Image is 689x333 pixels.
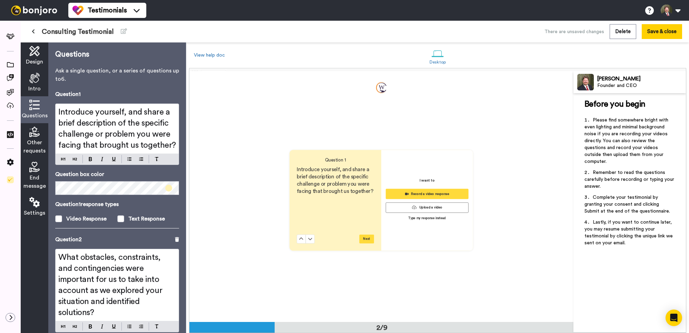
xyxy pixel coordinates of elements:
p: Type my response instead [409,216,446,221]
span: Questions [22,111,48,120]
img: bulleted-block.svg [127,156,131,162]
span: End message [23,174,46,190]
span: Remember to read the questions carefully before recording or typing your answer. [584,170,676,189]
span: Other requests [23,138,46,155]
img: bj-logo-header-white.svg [8,6,60,15]
img: numbered-block.svg [139,324,143,329]
div: There are unsaved changes [544,28,604,35]
div: [PERSON_NAME] [597,76,686,82]
div: Desktop [430,60,446,65]
p: Question box color [55,170,179,178]
div: Open Intercom Messenger [666,310,682,326]
button: Save & close [642,24,682,39]
img: heading-two-block.svg [73,324,77,329]
a: Desktop [426,44,449,68]
span: Introduce yourself, and share a brief description of the specific challenge or problem you were f... [58,108,176,149]
div: Video Response [66,215,107,223]
p: Question 1 response types [55,200,179,208]
button: Record a video response [386,189,469,199]
p: I want to [420,178,435,183]
span: Introduce yourself, and share a brief description of the specific challenge or problem you were f... [297,167,373,194]
span: Settings [24,209,45,217]
span: Testimonials [88,6,127,15]
img: heading-one-block.svg [61,156,65,162]
p: Question 2 [55,235,82,244]
a: View help doc [194,53,225,58]
img: heading-two-block.svg [73,156,77,162]
img: bulleted-block.svg [127,324,131,329]
p: Question 1 [55,90,81,98]
h4: Question 1 [297,157,374,163]
img: italic-mark.svg [101,157,104,161]
span: Complete your testimonial by granting your consent and clicking Submit at the end of the question... [584,195,670,214]
img: underline-mark.svg [112,324,116,329]
button: Next [360,234,374,243]
span: Design [26,58,43,66]
img: clear-format.svg [155,157,159,161]
img: bold-mark.svg [89,324,92,329]
img: italic-mark.svg [101,324,104,329]
span: What obstacles, constraints, and contingencies were important for us to take into account as we e... [58,253,164,317]
p: Questions [55,49,179,60]
img: tm-color.svg [72,5,83,16]
span: Consulting Testimonial [42,27,114,37]
button: Upload a video [386,202,469,213]
div: Record a video response [390,191,465,197]
img: heading-one-block.svg [61,324,65,329]
p: Ask a single question, or a series of questions up to 6 . [55,67,179,83]
div: Founder and CEO [597,83,686,89]
button: Delete [610,24,636,39]
span: Please find somewhere bright with even lighting and minimal background noise if you are recording... [584,118,670,164]
img: underline-mark.svg [112,157,116,161]
img: numbered-block.svg [139,156,143,162]
div: 2/9 [365,323,398,333]
img: bold-mark.svg [89,157,92,161]
div: Text Response [128,215,165,223]
span: Before you begin [584,100,646,108]
img: Checklist.svg [7,176,14,183]
img: clear-format.svg [155,324,159,329]
img: Profile Image [577,74,594,90]
span: Intro [28,85,41,93]
span: Lastly, if you want to continue later, you may resume submitting your testimonial by clicking the... [584,220,674,245]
